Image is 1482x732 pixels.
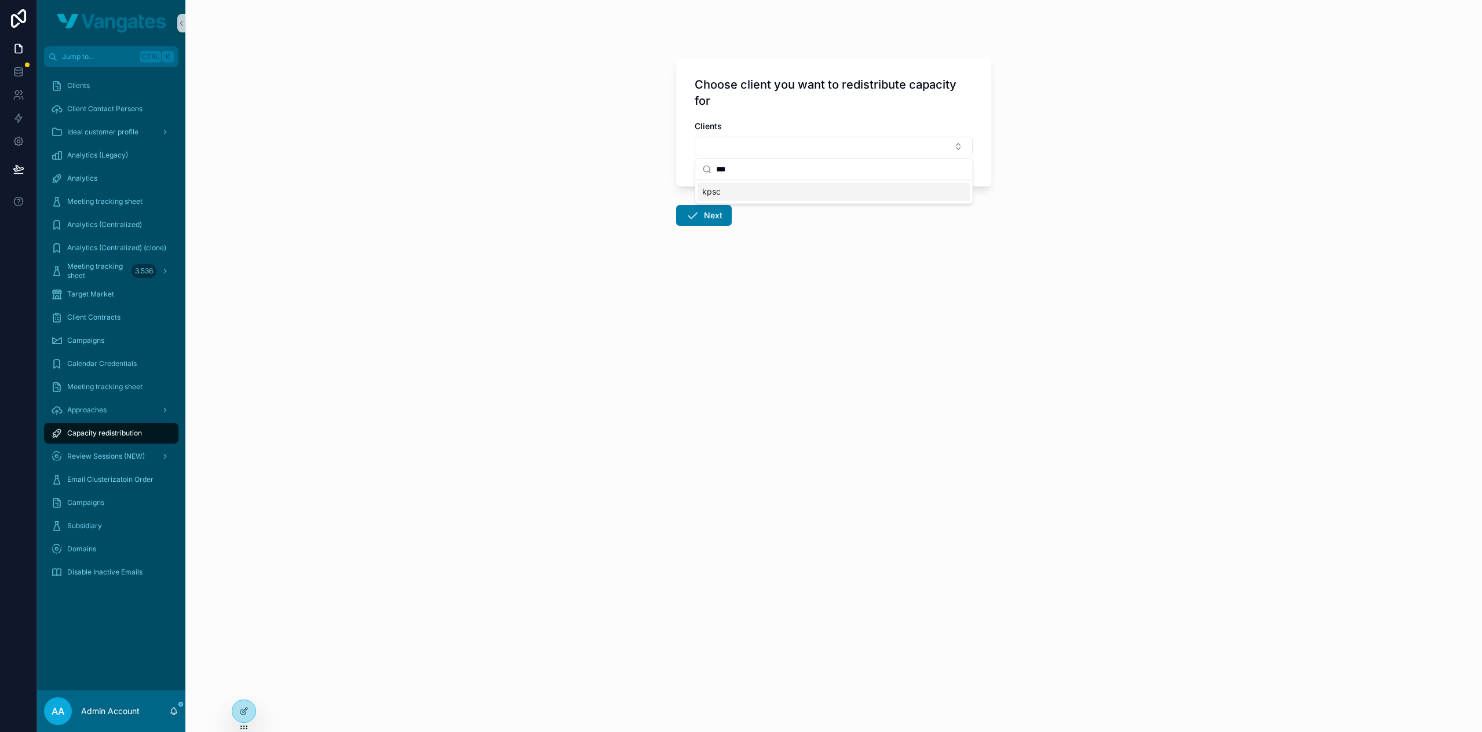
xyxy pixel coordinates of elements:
[67,313,121,322] span: Client Contracts
[52,704,64,718] span: AA
[695,121,722,131] span: Clients
[67,336,104,345] span: Campaigns
[44,46,178,67] button: Jump to...CtrlK
[67,81,90,90] span: Clients
[67,243,166,252] span: Analytics (Centralized) (clone)
[67,197,143,206] span: Meeting tracking sheet
[67,568,143,577] span: Disable Inactive Emails
[44,122,178,142] a: Ideal customer profile
[44,376,178,397] a: Meeting tracking sheet
[695,137,973,156] button: Select Button
[67,151,128,160] span: Analytics (Legacy)
[67,174,97,183] span: Analytics
[44,423,178,444] a: Capacity redistribution
[132,264,156,278] div: 3.536
[44,307,178,328] a: Client Contracts
[44,284,178,305] a: Target Market
[67,104,143,114] span: Client Contact Persons
[67,544,96,554] span: Domains
[67,452,145,461] span: Review Sessions (NEW)
[37,67,185,598] div: scrollable content
[44,237,178,258] a: Analytics (Centralized) (clone)
[67,429,142,438] span: Capacity redistribution
[676,205,732,226] button: Next
[44,214,178,235] a: Analytics (Centralized)
[67,498,104,507] span: Campaigns
[140,51,161,63] span: Ctrl
[67,359,137,368] span: Calendar Credentials
[44,539,178,559] a: Domains
[62,52,136,61] span: Jump to...
[81,705,140,717] p: Admin Account
[44,145,178,166] a: Analytics (Legacy)
[67,290,114,299] span: Target Market
[44,191,178,212] a: Meeting tracking sheet
[44,469,178,490] a: Email Clusterizatoin Order
[695,76,973,109] h1: Choose client you want to redistribute capacity for
[44,353,178,374] a: Calendar Credentials
[44,515,178,536] a: Subsidiary
[67,220,142,229] span: Analytics (Centralized)
[67,382,143,391] span: Meeting tracking sheet
[44,446,178,467] a: Review Sessions (NEW)
[44,562,178,583] a: Disable Inactive Emails
[695,180,972,203] div: Suggestions
[67,521,102,530] span: Subsidiary
[44,492,178,513] a: Campaigns
[67,405,107,415] span: Approaches
[44,330,178,351] a: Campaigns
[57,14,166,32] img: App logo
[702,186,721,197] span: kpsc
[67,262,127,280] span: Meeting tracking sheet
[163,52,173,61] span: K
[44,98,178,119] a: Client Contact Persons
[44,75,178,96] a: Clients
[67,127,138,137] span: Ideal customer profile
[44,168,178,189] a: Analytics
[67,475,154,484] span: Email Clusterizatoin Order
[44,400,178,420] a: Approaches
[44,261,178,281] a: Meeting tracking sheet3.536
